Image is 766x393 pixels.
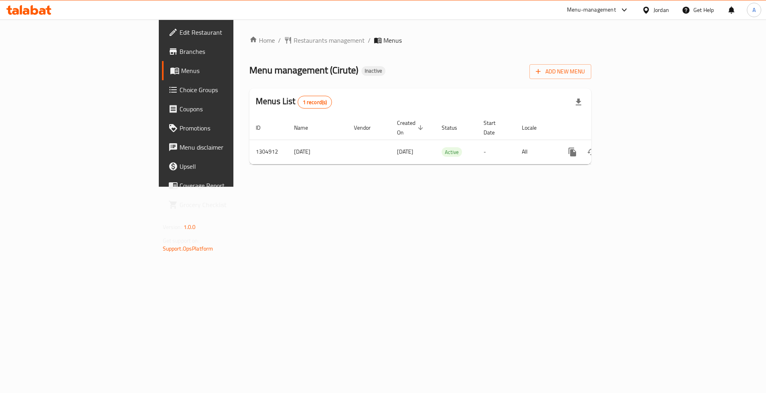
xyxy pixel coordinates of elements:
[162,157,287,176] a: Upsell
[162,138,287,157] a: Menu disclaimer
[361,67,385,74] span: Inactive
[249,36,591,45] nav: breadcrumb
[442,147,462,157] div: Active
[162,42,287,61] a: Branches
[162,80,287,99] a: Choice Groups
[368,36,371,45] li: /
[162,176,287,195] a: Coverage Report
[180,47,280,56] span: Branches
[256,123,271,132] span: ID
[653,6,669,14] div: Jordan
[163,243,213,254] a: Support.OpsPlatform
[294,123,318,132] span: Name
[163,235,199,246] span: Get support on:
[383,36,402,45] span: Menus
[397,118,426,137] span: Created On
[563,142,582,162] button: more
[515,140,557,164] td: All
[569,93,588,112] div: Export file
[180,28,280,37] span: Edit Restaurant
[163,222,182,232] span: Version:
[181,66,280,75] span: Menus
[180,181,280,190] span: Coverage Report
[162,61,287,80] a: Menus
[582,142,601,162] button: Change Status
[522,123,547,132] span: Locale
[298,96,332,109] div: Total records count
[354,123,381,132] span: Vendor
[752,6,756,14] span: A
[180,104,280,114] span: Coupons
[162,23,287,42] a: Edit Restaurant
[180,200,280,209] span: Grocery Checklist
[397,146,413,157] span: [DATE]
[361,66,385,76] div: Inactive
[180,85,280,95] span: Choice Groups
[162,118,287,138] a: Promotions
[256,95,332,109] h2: Menus List
[294,36,365,45] span: Restaurants management
[477,140,515,164] td: -
[180,123,280,133] span: Promotions
[180,162,280,171] span: Upsell
[180,142,280,152] span: Menu disclaimer
[249,61,358,79] span: Menu management ( Cirute )
[249,116,646,164] table: enhanced table
[298,99,332,106] span: 1 record(s)
[567,5,616,15] div: Menu-management
[442,123,468,132] span: Status
[162,195,287,214] a: Grocery Checklist
[484,118,506,137] span: Start Date
[184,222,196,232] span: 1.0.0
[442,148,462,157] span: Active
[529,64,591,79] button: Add New Menu
[288,140,347,164] td: [DATE]
[536,67,585,77] span: Add New Menu
[162,99,287,118] a: Coupons
[284,36,365,45] a: Restaurants management
[557,116,646,140] th: Actions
